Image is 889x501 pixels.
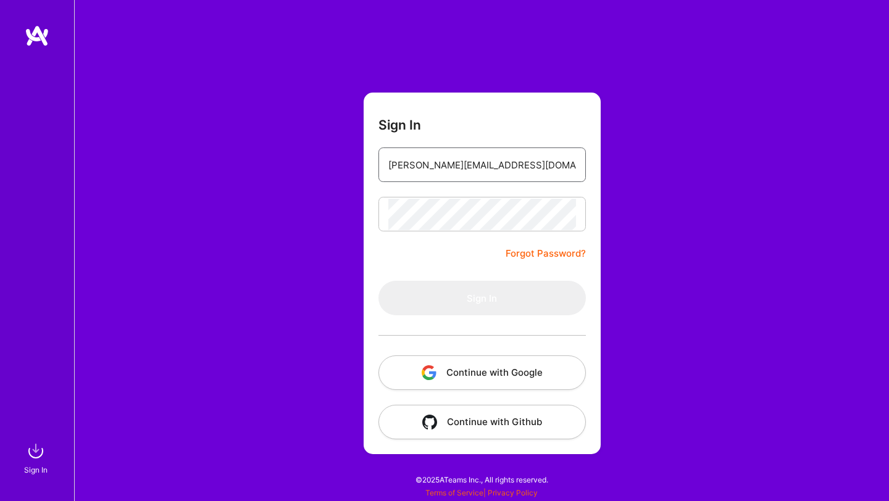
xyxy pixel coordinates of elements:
[26,439,48,476] a: sign inSign In
[378,117,421,133] h3: Sign In
[74,464,889,495] div: © 2025 ATeams Inc., All rights reserved.
[506,246,586,261] a: Forgot Password?
[25,25,49,47] img: logo
[378,405,586,439] button: Continue with Github
[388,149,576,181] input: Email...
[422,365,436,380] img: icon
[378,355,586,390] button: Continue with Google
[425,488,538,497] span: |
[488,488,538,497] a: Privacy Policy
[24,463,48,476] div: Sign In
[378,281,586,315] button: Sign In
[425,488,483,497] a: Terms of Service
[422,415,437,429] img: icon
[23,439,48,463] img: sign in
